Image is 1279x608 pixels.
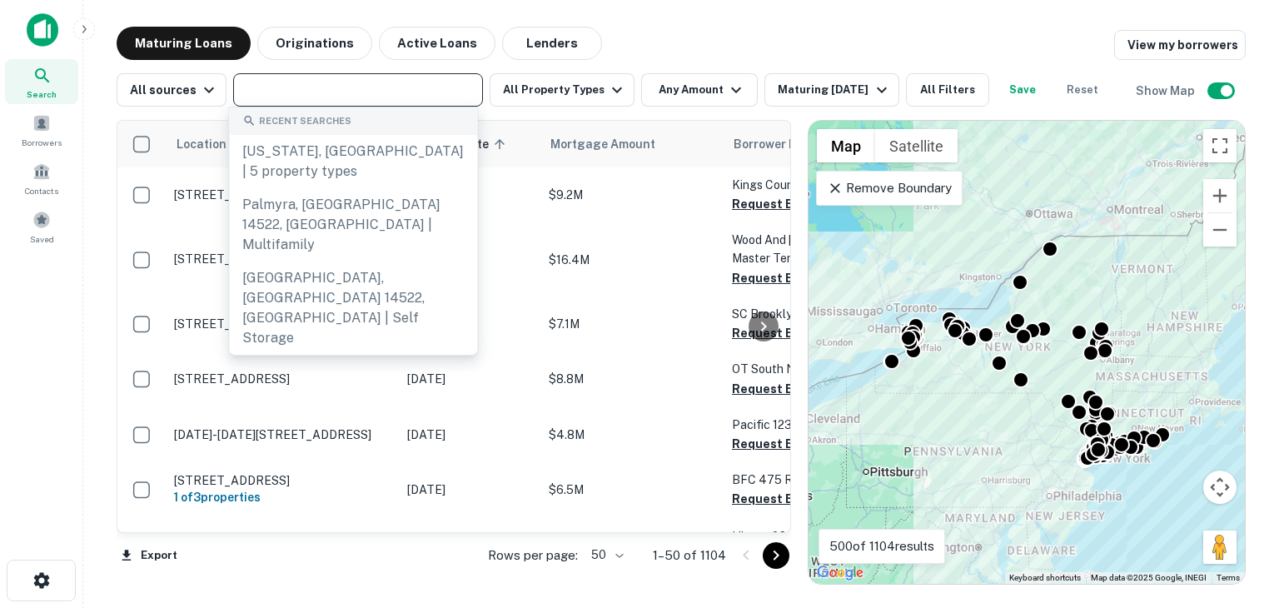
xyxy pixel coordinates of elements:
h6: 1 of 3 properties [174,488,391,506]
button: Maturing [DATE] [764,73,898,107]
p: Pacific 1234 LLC [732,416,898,434]
div: [US_STATE], [GEOGRAPHIC_DATA] | 5 property types [229,135,477,188]
div: 50 [585,543,626,567]
p: [STREET_ADDRESS][PERSON_NAME] [174,316,391,331]
button: Originations [257,27,372,60]
button: Save your search to get updates of matches that match your search criteria. [996,73,1049,107]
button: Toggle fullscreen view [1203,129,1237,162]
p: [DATE]-[DATE][STREET_ADDRESS] [174,427,391,442]
p: [DATE] [407,481,532,499]
button: Go to next page [763,542,789,569]
div: Maturing [DATE] [778,80,891,100]
button: Request Borrower Info [732,434,867,454]
span: Borrower Name [734,134,821,154]
img: capitalize-icon.png [27,13,58,47]
button: Request Borrower Info [732,323,867,343]
p: Wood And [PERSON_NAME] Master Tenant LLC [732,231,898,267]
button: Request Borrower Info [732,489,867,509]
button: Maturing Loans [117,27,251,60]
button: Reset [1056,73,1109,107]
span: Map data ©2025 Google, INEGI [1091,573,1207,582]
div: [GEOGRAPHIC_DATA], [GEOGRAPHIC_DATA] 14522, [GEOGRAPHIC_DATA] | Self Storage [229,262,477,355]
a: View my borrowers [1114,30,1246,60]
button: All Property Types [490,73,635,107]
img: Google [813,562,868,584]
p: [STREET_ADDRESS] [174,252,391,267]
div: Palmyra, [GEOGRAPHIC_DATA] 14522, [GEOGRAPHIC_DATA] | Multifamily [229,188,477,262]
span: Search [27,87,57,101]
p: OT South Nyack LLC [732,360,898,378]
iframe: Chat Widget [1196,475,1279,555]
p: $9.2M [549,186,715,204]
a: Terms (opens in new tab) [1217,573,1240,582]
p: [DATE] [407,370,532,388]
p: SC Brooklyn Land LLC [732,305,898,323]
div: All sources [130,80,219,100]
p: $8.8M [549,370,715,388]
button: Export [117,543,182,568]
span: Mortgage Amount [550,134,677,154]
p: $6.5M [549,481,715,499]
th: Location [166,121,399,167]
a: Contacts [5,156,78,201]
p: $4.8M [549,426,715,444]
span: Borrowers [22,136,62,149]
button: Lenders [502,27,602,60]
th: Mortgage Amount [540,121,724,167]
span: Contacts [25,184,58,197]
button: Request Borrower Info [732,268,867,288]
button: Request Borrower Info [732,194,867,214]
p: 1–50 of 1104 [653,546,726,566]
button: Request Borrower Info [732,379,867,399]
th: Borrower Name [724,121,907,167]
p: [STREET_ADDRESS] [174,187,391,202]
button: Active Loans [379,27,495,60]
a: Saved [5,204,78,249]
a: Open this area in Google Maps (opens a new window) [813,562,868,584]
p: $7.1M [549,315,715,333]
p: Kings Court Housing LLC [732,176,898,194]
button: All sources [117,73,226,107]
div: 0 0 [809,121,1245,584]
button: Show satellite imagery [875,129,958,162]
a: Search [5,59,78,104]
p: [DATE] [407,426,532,444]
p: $16.4M [549,251,715,269]
span: Location [176,134,226,154]
a: Borrowers [5,107,78,152]
button: Any Amount [641,73,758,107]
span: Recent Searches [259,114,351,128]
p: 500 of 1104 results [829,536,934,556]
button: Keyboard shortcuts [1009,572,1081,584]
p: [STREET_ADDRESS] [174,473,391,488]
button: Show street map [817,129,875,162]
h6: Show Map [1136,82,1197,100]
button: Map camera controls [1203,471,1237,504]
p: Remove Boundary [827,178,951,198]
button: All Filters [906,73,989,107]
span: Saved [30,232,54,246]
p: Liberty 2626 LLC [732,527,898,546]
button: Zoom in [1203,179,1237,212]
button: Zoom out [1203,213,1237,247]
p: [STREET_ADDRESS] [174,371,391,386]
p: BFC 475 Residential LLC [732,471,898,489]
p: Rows per page: [488,546,578,566]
